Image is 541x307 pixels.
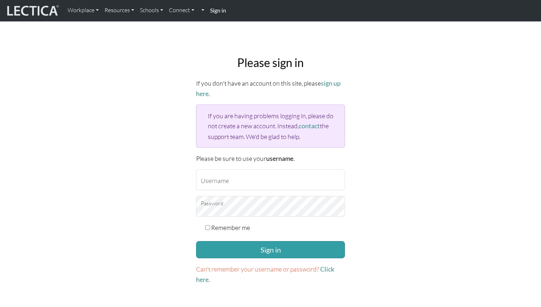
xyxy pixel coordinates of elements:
[266,155,293,162] strong: username
[5,4,59,18] img: lecticalive
[196,264,345,285] p: .
[166,3,197,18] a: Connect
[102,3,137,18] a: Resources
[196,56,345,69] h2: Please sign in
[211,222,250,232] label: Remember me
[299,122,320,130] a: contact
[137,3,166,18] a: Schools
[207,3,229,18] a: Sign in
[196,169,345,190] input: Username
[196,153,345,164] p: Please be sure to use your .
[196,78,345,99] p: If you don't have an account on this site, please .
[196,105,345,147] div: If you are having problems logging in, please do not create a new account. Instead, the support t...
[196,241,345,258] button: Sign in
[65,3,102,18] a: Workplace
[210,7,226,14] strong: Sign in
[196,265,319,273] span: Can't remember your username or password?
